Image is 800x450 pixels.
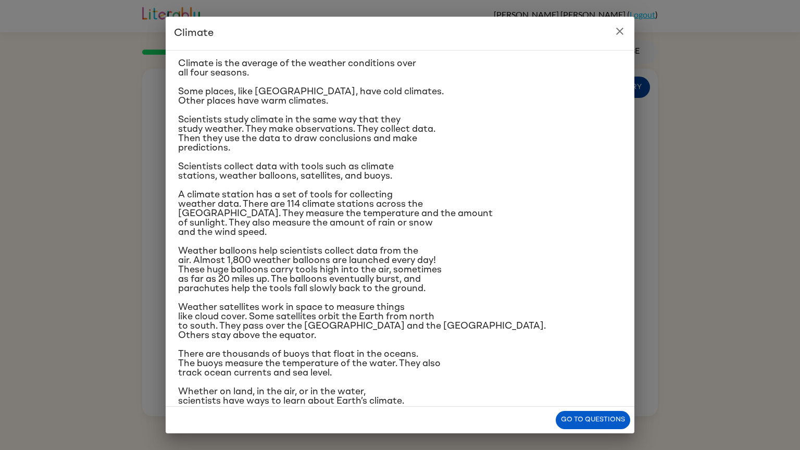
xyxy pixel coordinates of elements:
span: Weather balloons help scientists collect data from the air. Almost 1,800 weather balloons are lau... [178,246,442,293]
button: close [609,21,630,42]
span: Climate is the average of the weather conditions over all four seasons. [178,59,416,78]
span: A climate station has a set of tools for collecting weather data. There are 114 climate stations ... [178,190,493,237]
span: Scientists study climate in the same way that they study weather. They make observations. They co... [178,115,435,153]
span: Some places, like [GEOGRAPHIC_DATA], have cold climates. Other places have warm climates. [178,87,444,106]
span: There are thousands of buoys that float in the oceans. The buoys measure the temperature of the w... [178,349,441,378]
button: Go to questions [556,411,630,429]
span: Weather satellites work in space to measure things like cloud cover. Some satellites orbit the Ea... [178,303,546,340]
span: Whether on land, in the air, or in the water, scientists have ways to learn about Earth’s climate. [178,387,404,406]
span: Scientists collect data with tools such as climate stations, weather balloons, satellites, and bu... [178,162,394,181]
h2: Climate [166,17,634,50]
